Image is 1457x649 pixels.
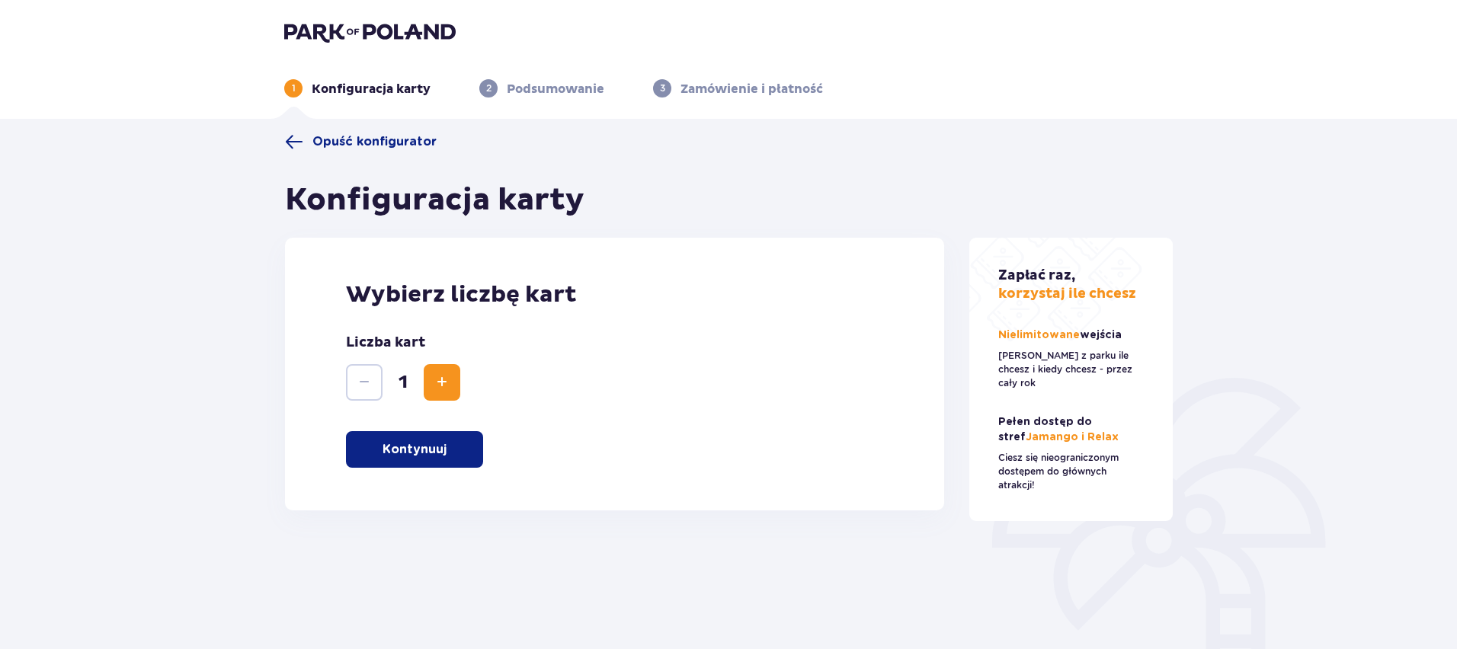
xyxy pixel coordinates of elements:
[312,81,431,98] p: Konfiguracja karty
[486,82,492,95] p: 2
[284,21,456,43] img: Park of Poland logo
[998,349,1145,390] p: [PERSON_NAME] z parku ile chcesz i kiedy chcesz - przez cały rok
[312,133,437,150] span: Opuść konfigurator
[998,414,1145,445] p: Jamango i Relax
[424,364,460,401] button: Increase
[383,441,447,458] p: Kontynuuj
[998,267,1075,284] span: Zapłać raz,
[346,431,483,468] button: Kontynuuj
[346,334,425,352] p: Liczba kart
[998,451,1145,492] p: Ciesz się nieograniczonym dostępem do głównych atrakcji!
[507,81,604,98] p: Podsumowanie
[292,82,296,95] p: 1
[285,181,584,219] h1: Konfiguracja karty
[998,328,1125,343] p: Nielimitowane
[998,267,1136,303] p: korzystaj ile chcesz
[386,371,421,394] span: 1
[346,280,883,309] p: Wybierz liczbę kart
[285,133,437,151] a: Opuść konfigurator
[660,82,665,95] p: 3
[680,81,823,98] p: Zamówienie i płatność
[1080,330,1122,340] span: wejścia
[346,364,383,401] button: Decrease
[998,417,1092,443] span: Pełen dostęp do stref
